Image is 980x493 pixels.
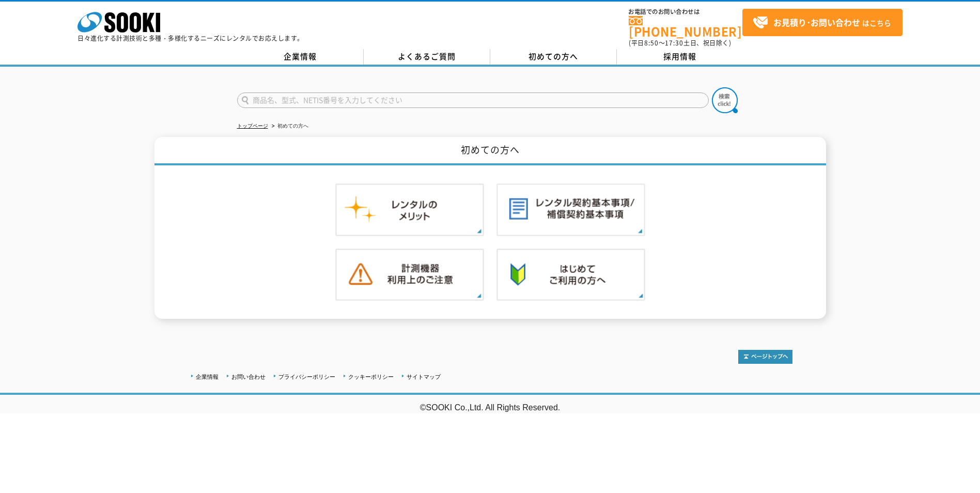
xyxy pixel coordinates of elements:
input: 商品名、型式、NETIS番号を入力してください [237,93,709,108]
p: 日々進化する計測技術と多種・多様化するニーズにレンタルでお応えします。 [77,35,304,41]
span: 17:30 [665,38,683,48]
a: お見積り･お問い合わせはこちら [742,9,903,36]
a: [PHONE_NUMBER] [629,16,742,37]
span: お電話でのお問い合わせは [629,9,742,15]
li: 初めての方へ [270,121,308,132]
span: はこちら [753,15,891,30]
span: (平日 ～ 土日、祝日除く) [629,38,731,48]
a: クッキーポリシー [348,374,394,380]
a: よくあるご質問 [364,49,490,65]
span: 8:50 [644,38,659,48]
span: 初めての方へ [528,51,578,62]
img: レンタル契約基本事項／補償契約基本事項 [496,183,645,236]
a: サイトマップ [407,374,441,380]
a: 採用情報 [617,49,743,65]
a: プライバシーポリシー [278,374,335,380]
a: トップページ [237,123,268,129]
a: お問い合わせ [231,374,266,380]
a: 初めての方へ [490,49,617,65]
img: レンタルのメリット [335,183,484,236]
h1: 初めての方へ [154,137,826,165]
img: 初めての方へ [496,249,645,301]
img: トップページへ [738,350,792,364]
img: btn_search.png [712,87,738,113]
img: 計測機器ご利用上のご注意 [335,249,484,301]
a: 企業情報 [237,49,364,65]
a: 企業情報 [196,374,219,380]
strong: お見積り･お問い合わせ [773,16,860,28]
